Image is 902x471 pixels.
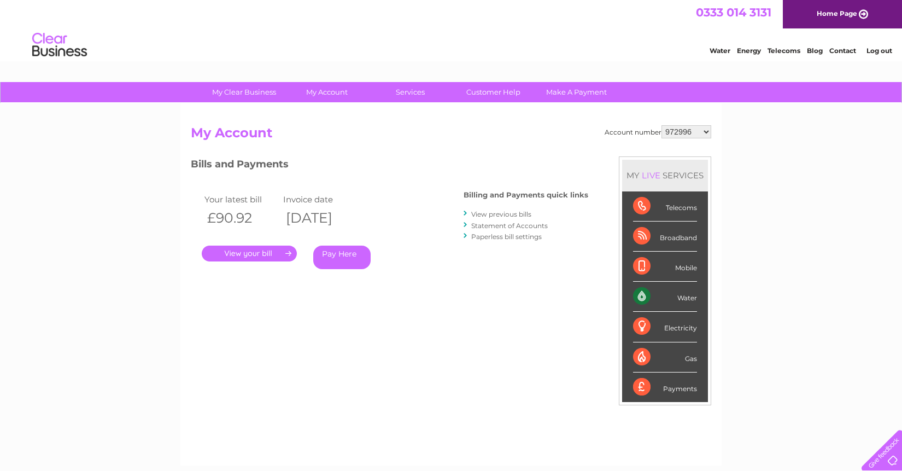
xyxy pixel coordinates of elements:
[531,82,622,102] a: Make A Payment
[633,312,697,342] div: Electricity
[191,156,588,176] h3: Bills and Payments
[282,82,372,102] a: My Account
[710,46,730,55] a: Water
[313,246,371,269] a: Pay Here
[768,46,800,55] a: Telecoms
[202,192,280,207] td: Your latest bill
[202,246,297,261] a: .
[471,210,531,218] a: View previous bills
[633,282,697,312] div: Water
[280,207,359,229] th: [DATE]
[633,373,697,402] div: Payments
[280,192,359,207] td: Invoice date
[464,191,588,199] h4: Billing and Payments quick links
[365,82,455,102] a: Services
[471,232,542,241] a: Paperless bill settings
[633,222,697,252] div: Broadband
[32,28,87,62] img: logo.png
[633,252,697,282] div: Mobile
[807,46,823,55] a: Blog
[605,125,711,138] div: Account number
[633,342,697,373] div: Gas
[696,5,771,19] a: 0333 014 3131
[471,222,548,230] a: Statement of Accounts
[199,82,289,102] a: My Clear Business
[194,6,710,53] div: Clear Business is a trading name of Verastar Limited (registered in [GEOGRAPHIC_DATA] No. 3667643...
[448,82,538,102] a: Customer Help
[737,46,761,55] a: Energy
[633,191,697,222] div: Telecoms
[202,207,280,229] th: £90.92
[829,46,856,55] a: Contact
[866,46,892,55] a: Log out
[640,170,663,181] div: LIVE
[191,125,711,146] h2: My Account
[622,160,708,191] div: MY SERVICES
